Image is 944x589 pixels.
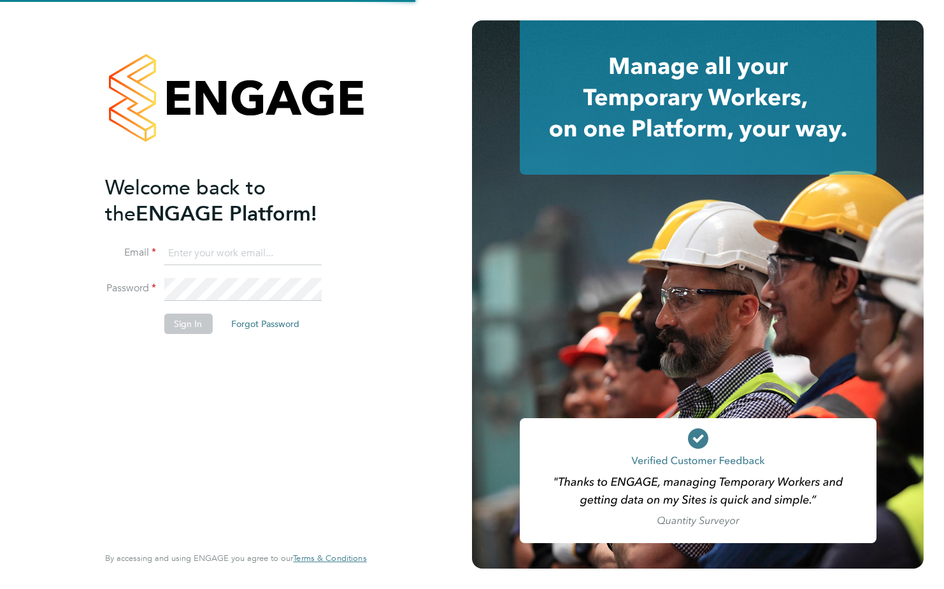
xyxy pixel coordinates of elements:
[221,314,310,334] button: Forgot Password
[293,553,366,564] span: Terms & Conditions
[105,282,156,295] label: Password
[105,175,354,227] h2: ENGAGE Platform!
[105,553,366,564] span: By accessing and using ENGAGE you agree to our
[293,553,366,564] a: Terms & Conditions
[164,314,212,334] button: Sign In
[105,246,156,259] label: Email
[105,175,266,226] span: Welcome back to the
[164,242,321,265] input: Enter your work email...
